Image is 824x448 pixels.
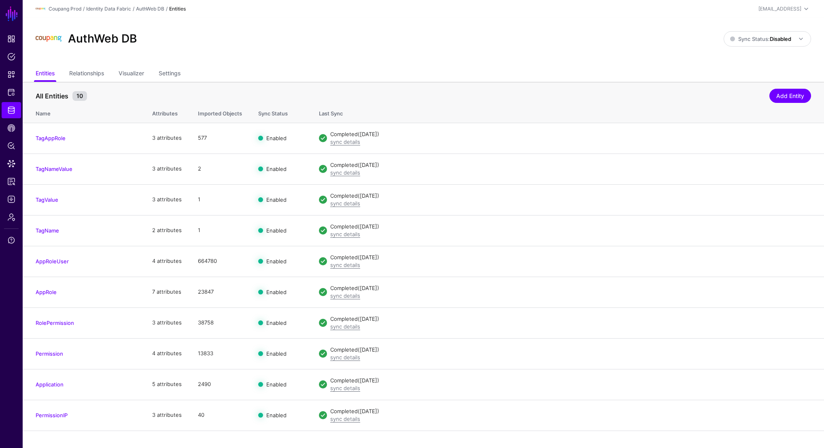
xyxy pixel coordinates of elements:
[144,246,190,277] td: 4 attributes
[169,6,186,12] strong: Entities
[330,416,360,422] a: sync details
[2,173,21,190] a: Reports
[7,213,15,221] span: Admin
[7,142,15,150] span: Policy Lens
[190,369,250,400] td: 2490
[770,36,791,42] strong: Disabled
[330,323,360,330] a: sync details
[2,120,21,136] a: CAEP Hub
[330,407,811,416] div: Completed ([DATE])
[7,70,15,79] span: Snippets
[2,102,21,118] a: Identity Data Fabric
[190,102,250,123] th: Imported Objects
[131,5,136,13] div: /
[330,223,811,231] div: Completed ([DATE])
[266,258,287,265] span: Enabled
[730,36,791,42] span: Sync Status:
[36,196,58,203] a: TagValue
[36,166,72,172] a: TagNameValue
[266,350,287,357] span: Enabled
[266,227,287,234] span: Enabled
[7,124,15,132] span: CAEP Hub
[36,66,55,82] a: Entities
[330,385,360,391] a: sync details
[2,138,21,154] a: Policy Lens
[266,135,287,141] span: Enabled
[144,400,190,431] td: 3 attributes
[81,5,86,13] div: /
[2,156,21,172] a: Data Lens
[330,292,360,299] a: sync details
[144,123,190,154] td: 3 attributes
[330,346,811,354] div: Completed ([DATE])
[190,338,250,369] td: 13833
[311,102,824,123] th: Last Sync
[266,196,287,203] span: Enabled
[86,6,131,12] a: Identity Data Fabric
[330,315,811,323] div: Completed ([DATE])
[2,191,21,207] a: Logs
[23,102,144,123] th: Name
[266,289,287,295] span: Enabled
[330,231,360,237] a: sync details
[144,277,190,307] td: 7 attributes
[330,200,360,207] a: sync details
[136,6,164,12] a: AuthWeb DB
[144,338,190,369] td: 4 attributes
[144,307,190,338] td: 3 attributes
[36,4,45,14] img: svg+xml;base64,PHN2ZyBpZD0iTG9nbyIgeG1sbnM9Imh0dHA6Ly93d3cudzMub3JnLzIwMDAvc3ZnIiB3aWR0aD0iMTIxLj...
[769,89,811,103] a: Add Entity
[7,177,15,186] span: Reports
[49,6,81,12] a: Coupang Prod
[7,106,15,114] span: Identity Data Fabric
[144,215,190,246] td: 2 attributes
[36,227,59,234] a: TagName
[159,66,181,82] a: Settings
[36,258,69,265] a: AppRoleUser
[34,91,70,101] span: All Entities
[69,66,104,82] a: Relationships
[190,307,250,338] td: 38758
[36,412,68,418] a: PermissionIP
[36,320,74,326] a: RolePermission
[2,31,21,47] a: Dashboard
[7,53,15,61] span: Policies
[330,139,360,145] a: sync details
[144,154,190,184] td: 3 attributes
[144,184,190,215] td: 3 attributes
[36,26,62,52] img: svg+xml;base64,PHN2ZyBpZD0iTG9nbyIgeG1sbnM9Imh0dHA6Ly93d3cudzMub3JnLzIwMDAvc3ZnIiB3aWR0aD0iMTIxLj...
[330,377,811,385] div: Completed ([DATE])
[164,5,169,13] div: /
[266,320,287,326] span: Enabled
[119,66,144,82] a: Visualizer
[7,236,15,244] span: Support
[190,246,250,277] td: 664780
[2,84,21,100] a: Protected Systems
[36,381,64,388] a: Application
[190,277,250,307] td: 23847
[190,184,250,215] td: 1
[2,66,21,83] a: Snippets
[250,102,311,123] th: Sync Status
[2,209,21,225] a: Admin
[266,412,287,418] span: Enabled
[266,381,287,388] span: Enabled
[7,195,15,203] span: Logs
[758,5,801,13] div: [EMAIL_ADDRESS]
[68,32,137,46] h2: AuthWeb DB
[190,400,250,431] td: 40
[36,135,66,141] a: TagAppRole
[330,254,811,262] div: Completed ([DATE])
[144,369,190,400] td: 5 attributes
[36,289,57,295] a: AppRole
[5,5,19,23] a: SGNL
[190,123,250,154] td: 577
[330,130,811,139] div: Completed ([DATE])
[330,169,360,176] a: sync details
[266,166,287,172] span: Enabled
[330,161,811,169] div: Completed ([DATE])
[330,354,360,361] a: sync details
[7,88,15,96] span: Protected Systems
[36,350,63,357] a: Permission
[330,284,811,292] div: Completed ([DATE])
